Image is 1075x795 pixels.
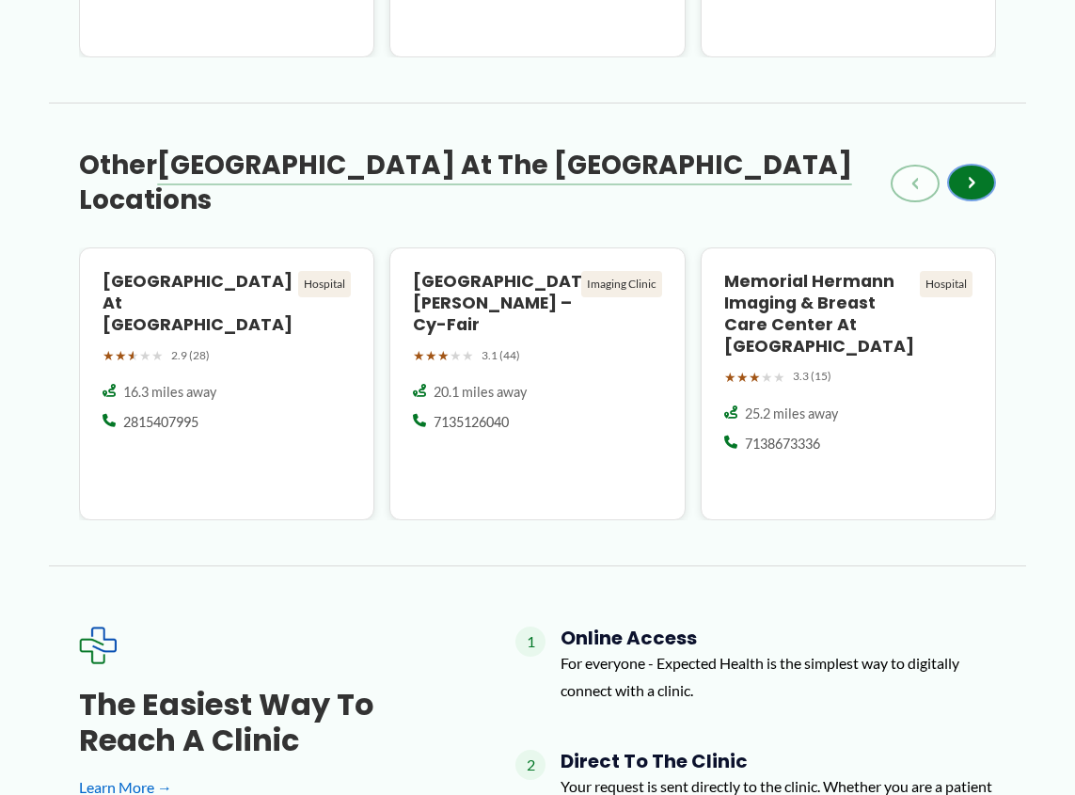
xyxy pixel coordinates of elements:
[79,687,455,759] h3: The Easiest Way to Reach a Clinic
[434,383,527,402] span: 20.1 miles away
[911,172,919,195] span: ‹
[103,271,291,336] h4: [GEOGRAPHIC_DATA] at [GEOGRAPHIC_DATA]
[434,413,509,432] span: 7135126040
[968,171,975,194] span: ›
[425,343,437,368] span: ★
[450,343,462,368] span: ★
[157,147,852,183] span: [GEOGRAPHIC_DATA] at The [GEOGRAPHIC_DATA]
[298,271,351,297] div: Hospital
[724,271,912,357] h4: Memorial Hermann Imaging & Breast Care Center at [GEOGRAPHIC_DATA]
[701,247,996,519] a: Memorial Hermann Imaging & Breast Care Center at [GEOGRAPHIC_DATA] Hospital ★★★★★ 3.3 (15) 25.2 m...
[79,247,374,519] a: [GEOGRAPHIC_DATA] at [GEOGRAPHIC_DATA] Hospital ★★★★★ 2.9 (28) 16.3 miles away 2815407995
[561,649,996,705] p: For everyone - Expected Health is the simplest way to digitally connect with a clinic.
[115,343,127,368] span: ★
[561,750,996,772] h4: Direct to the Clinic
[761,365,773,390] span: ★
[736,365,749,390] span: ★
[581,271,662,297] div: Imaging Clinic
[151,343,164,368] span: ★
[413,343,425,368] span: ★
[437,343,450,368] span: ★
[79,149,891,217] h3: Other Locations
[103,343,115,368] span: ★
[561,627,996,649] h4: Online Access
[482,345,520,366] span: 3.1 (44)
[920,271,972,297] div: Hospital
[123,413,198,432] span: 2815407995
[413,271,573,336] h4: [GEOGRAPHIC_DATA][PERSON_NAME] – Cy-Fair
[389,247,685,519] a: [GEOGRAPHIC_DATA][PERSON_NAME] – Cy-Fair Imaging Clinic ★★★★★ 3.1 (44) 20.1 miles away 7135126040
[515,750,545,780] span: 2
[947,164,996,201] button: ›
[745,435,820,453] span: 7138673336
[745,405,838,423] span: 25.2 miles away
[891,165,940,202] button: ‹
[127,343,139,368] span: ★
[123,383,216,402] span: 16.3 miles away
[793,366,831,387] span: 3.3 (15)
[462,343,474,368] span: ★
[773,365,785,390] span: ★
[79,627,117,664] img: Expected Healthcare Logo
[139,343,151,368] span: ★
[749,365,761,390] span: ★
[515,627,545,657] span: 1
[171,345,210,366] span: 2.9 (28)
[724,365,736,390] span: ★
